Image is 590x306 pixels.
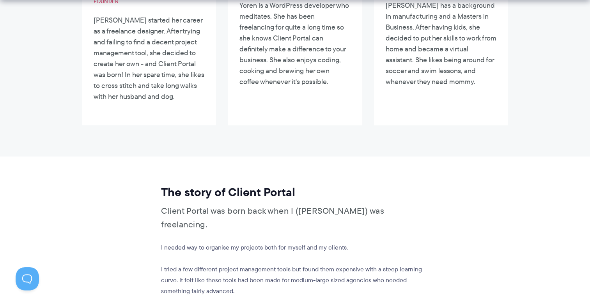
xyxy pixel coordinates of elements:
[161,242,427,253] p: I needed way to organise my projects both for myself and my clients.
[94,15,204,102] p: [PERSON_NAME] started her career as a freelance designer. After trying and failing to find a dece...
[161,204,427,231] p: Client Portal was born back when I ([PERSON_NAME]) was freelancing.
[161,185,427,200] h2: The story of Client Portal
[16,267,39,290] iframe: Toggle Customer Support
[161,264,427,297] p: I tried a few different project management tools but found them expensive with a steep learning c...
